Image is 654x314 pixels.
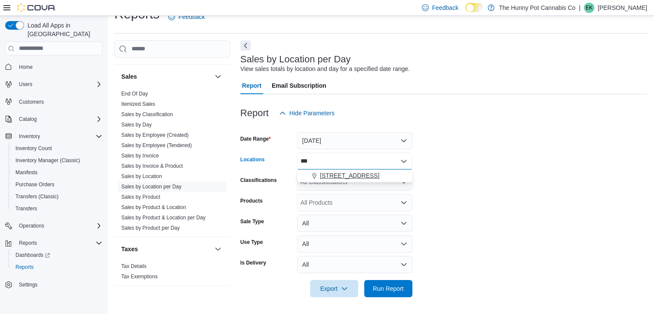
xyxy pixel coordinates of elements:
label: Products [240,197,263,204]
div: Taxes [114,261,230,285]
div: View sales totals by location and day for a specified date range. [240,65,410,74]
span: Hide Parameters [289,109,335,117]
a: Home [15,62,36,72]
a: Reports [12,262,37,272]
span: Home [19,64,33,71]
button: Customers [2,95,106,108]
button: Catalog [2,113,106,125]
span: Sales by Classification [121,111,173,118]
span: Dashboards [12,250,102,260]
button: Inventory [15,131,43,142]
button: Reports [15,238,40,248]
a: Settings [15,280,41,290]
button: Catalog [15,114,40,124]
span: Sales by Invoice [121,152,159,159]
div: Choose from the following options [297,169,412,182]
a: Tax Details [121,263,147,269]
span: Inventory Count [12,143,102,154]
span: Purchase Orders [12,179,102,190]
span: Sales by Employee (Created) [121,132,189,139]
button: Sales [213,71,223,82]
label: Locations [240,156,265,163]
span: Feedback [432,3,458,12]
button: Manifests [9,166,106,179]
h3: Taxes [121,245,138,253]
a: Sales by Invoice [121,153,159,159]
span: Inventory Count [15,145,52,152]
button: Inventory Count [9,142,106,154]
a: Manifests [12,167,41,178]
button: Taxes [213,244,223,254]
a: Inventory Count [12,143,55,154]
a: Sales by Product & Location [121,204,186,210]
button: All [297,215,412,232]
h3: Sales by Location per Day [240,54,351,65]
span: Sales by Product & Location [121,204,186,211]
span: Inventory Manager (Classic) [15,157,80,164]
span: Sales by Product per Day [121,225,180,231]
span: Catalog [19,116,37,123]
span: EK [586,3,593,13]
button: Home [2,61,106,73]
label: Sale Type [240,218,264,225]
a: Sales by Location [121,173,162,179]
a: Transfers (Classic) [12,191,62,202]
span: Manifests [15,169,37,176]
span: Dashboards [15,252,50,259]
button: Operations [2,220,106,232]
span: Operations [19,222,44,229]
span: Tax Exemptions [121,273,158,280]
p: [PERSON_NAME] [598,3,647,13]
a: Itemized Sales [121,101,155,107]
p: The Hunny Pot Cannabis Co [499,3,575,13]
span: Reports [12,262,102,272]
span: Customers [15,96,102,107]
a: Transfers [12,203,40,214]
span: Inventory Manager (Classic) [12,155,102,166]
img: Cova [17,3,56,12]
p: | [579,3,580,13]
button: Transfers [9,203,106,215]
span: Operations [15,221,102,231]
span: Reports [19,240,37,246]
span: Sales by Day [121,121,152,128]
span: Transfers (Classic) [15,193,58,200]
span: Export [315,280,353,297]
button: All [297,256,412,273]
div: Elizabeth Kettlehut [584,3,594,13]
span: [STREET_ADDRESS] [320,171,379,180]
span: Manifests [12,167,102,178]
button: Hide Parameters [276,105,338,122]
a: Sales by Classification [121,111,173,117]
button: [DATE] [297,132,412,149]
span: Reports [15,238,102,248]
button: Run Report [364,280,412,297]
button: Inventory [2,130,106,142]
span: Sales by Employee (Tendered) [121,142,192,149]
div: Sales [114,89,230,237]
a: Customers [15,97,47,107]
a: Sales by Product per Day [121,225,180,231]
button: Operations [15,221,48,231]
span: Reports [15,264,34,271]
a: End Of Day [121,91,148,97]
button: Purchase Orders [9,179,106,191]
span: Itemized Sales [121,101,155,108]
a: Feedback [165,8,208,25]
button: Close list of options [400,158,407,165]
h3: Sales [121,72,137,81]
a: Sales by Invoice & Product [121,163,183,169]
a: Purchase Orders [12,179,58,190]
span: Report [242,77,261,94]
span: Purchase Orders [15,181,55,188]
button: Export [310,280,358,297]
button: [STREET_ADDRESS] [297,169,412,182]
span: Inventory [19,133,40,140]
span: Load All Apps in [GEOGRAPHIC_DATA] [24,21,102,38]
button: Reports [2,237,106,249]
button: Taxes [121,245,211,253]
span: Transfers (Classic) [12,191,102,202]
a: Sales by Day [121,122,152,128]
span: Sales by Location per Day [121,183,181,190]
